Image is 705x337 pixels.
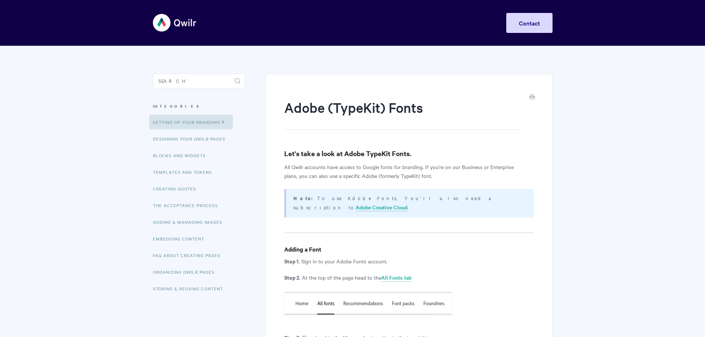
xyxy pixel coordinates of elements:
a: Adding & Managing Images [153,215,228,229]
a: Organizing Qwilr Pages [153,264,220,279]
a: All Fonts tab [381,274,412,282]
a: FAQ About Creating Pages [153,248,226,263]
a: Contact [506,13,553,33]
p: . At the top of the page head to the [284,273,533,282]
input: Search [153,74,245,88]
p: . Sign in to your Adobe Fonts account. [284,257,533,266]
a: Print this Article [529,94,535,102]
h3: Categories [153,100,245,113]
a: Setting up your Branding [149,115,233,129]
strong: Step 2 [284,273,299,281]
a: Designing Your Qwilr Pages [153,131,231,146]
img: Qwilr Help Center [153,9,197,37]
p: To use Adobe Fonts, You'll also need a subscription to . [293,193,524,212]
h3: Let's take a look at Adobe TypeKit Fonts. [284,148,533,159]
a: Adobe Creative Cloud [356,203,407,212]
a: Creating Quotes [153,181,202,196]
img: file-g1qqMHpsZF.png [284,291,452,316]
a: Blocks and Widgets [153,148,211,163]
h1: Adobe (TypeKit) Fonts [284,98,522,130]
p: All Qwilr accounts have access to Google fonts for branding. If you're on our Business or Enterpr... [284,162,533,180]
a: Embedding Content [153,231,210,246]
a: The Acceptance Process [153,198,224,213]
strong: Step 1 [284,257,299,265]
a: Storing & Reusing Content [153,281,229,296]
h4: Adding a Font [284,245,533,254]
strong: Note: [293,195,317,202]
a: Templates and Tokens [153,165,218,179]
